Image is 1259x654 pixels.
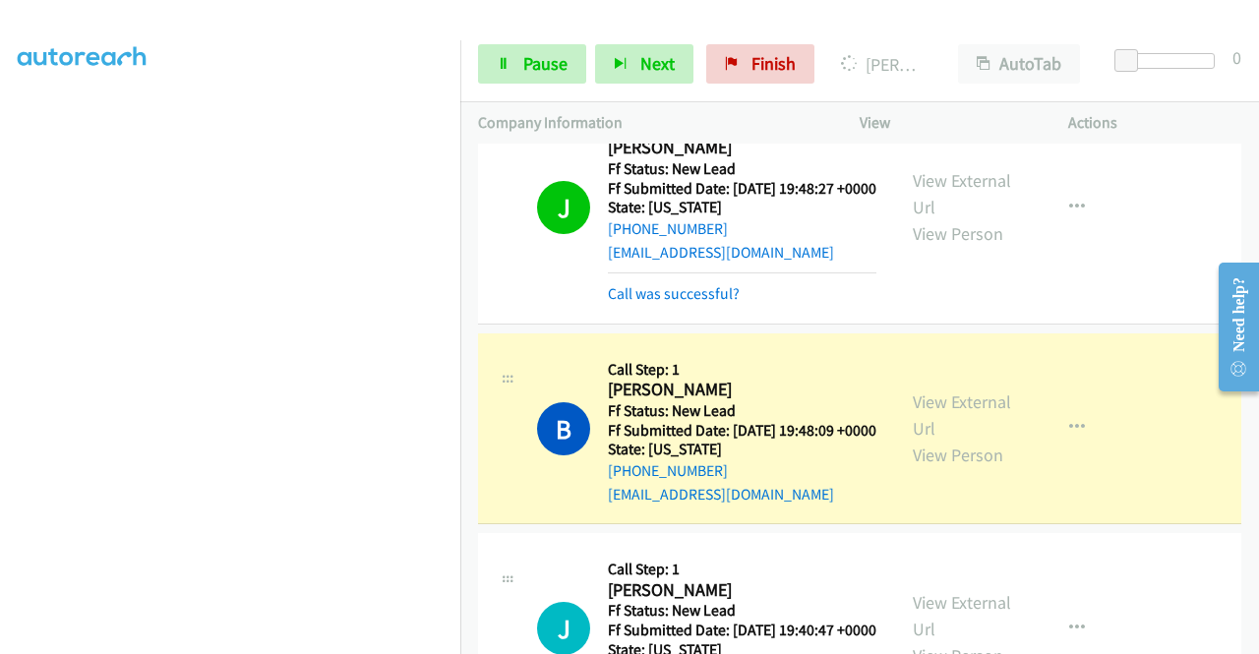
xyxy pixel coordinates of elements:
a: View External Url [913,169,1011,218]
a: View Person [913,444,1003,466]
a: [PHONE_NUMBER] [608,461,728,480]
h5: State: [US_STATE] [608,198,876,217]
a: View External Url [913,591,1011,640]
h2: [PERSON_NAME] [608,137,870,159]
h5: State: [US_STATE] [608,440,876,459]
h5: Ff Status: New Lead [608,401,876,421]
a: Pause [478,44,586,84]
h5: Ff Submitted Date: [DATE] 19:48:27 +0000 [608,179,876,199]
h5: Ff Submitted Date: [DATE] 19:48:09 +0000 [608,421,876,441]
h5: Call Step: 1 [608,360,876,380]
p: Company Information [478,111,824,135]
a: View Person [913,222,1003,245]
span: Pause [523,52,568,75]
button: Next [595,44,693,84]
h1: J [537,181,590,234]
span: Next [640,52,675,75]
h5: Ff Status: New Lead [608,601,876,621]
a: [PHONE_NUMBER] [608,219,728,238]
h1: B [537,402,590,455]
h2: [PERSON_NAME] [608,579,870,602]
h5: Ff Status: New Lead [608,159,876,179]
div: Delay between calls (in seconds) [1124,53,1215,69]
a: Call was successful? [608,284,740,303]
a: [EMAIL_ADDRESS][DOMAIN_NAME] [608,485,834,504]
a: [EMAIL_ADDRESS][DOMAIN_NAME] [608,243,834,262]
button: AutoTab [958,44,1080,84]
h2: [PERSON_NAME] [608,379,870,401]
a: Finish [706,44,814,84]
p: [PERSON_NAME] [841,51,923,78]
h5: Call Step: 1 [608,560,876,579]
p: View [860,111,1033,135]
iframe: Resource Center [1203,249,1259,405]
span: Finish [751,52,796,75]
div: 0 [1232,44,1241,71]
h5: Ff Submitted Date: [DATE] 19:40:47 +0000 [608,621,876,640]
p: Actions [1068,111,1241,135]
a: View External Url [913,390,1011,440]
